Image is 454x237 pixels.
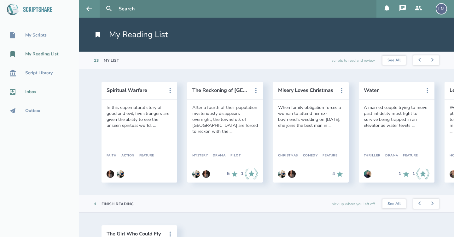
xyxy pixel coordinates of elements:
button: The Reckoning of [GEOGRAPHIC_DATA] [192,87,249,93]
img: user_1604966854-crop.jpg [107,170,114,178]
div: Comedy [298,154,318,158]
button: Misery Loves Christmas [278,87,335,93]
button: Water [364,87,421,93]
div: Feature [398,154,418,158]
div: LM [436,3,447,14]
h1: My Reading List [94,29,168,40]
div: When family obligation forces a woman to attend her ex-boyfriend's wedding on [DATE], she joins t... [278,104,344,128]
div: 1 Industry Recommends [412,168,429,180]
img: user_1673573717-crop.jpg [278,170,286,178]
button: See All [382,56,406,65]
div: Inbox [25,89,37,94]
div: 1 Recommends [399,168,410,180]
div: 1 [399,171,401,176]
div: 5 [227,171,230,176]
div: In this supernatural story of good and evil, five strangers are given the ability to see the unse... [107,104,172,128]
div: Outbox [25,108,40,113]
button: Spiritual Warfare [107,87,163,93]
button: The Girl Who Could Fly [107,231,163,237]
div: Thriller [364,154,380,158]
div: Action [116,154,134,158]
div: 1 Industry Recommends [241,168,258,180]
div: Pilot [225,154,241,158]
img: user_1673573717-crop.jpg [192,170,200,178]
div: Script Library [25,71,53,76]
img: user_1711579672-crop.jpg [364,170,371,178]
a: Go to Robert Davis's profile [364,167,371,181]
div: After a fourth of their population mysteriously disappears overnight, the townsfolk of [GEOGRAPHI... [192,104,258,134]
div: Faith [107,154,116,158]
button: See All [382,199,406,209]
div: 1 [94,201,96,206]
div: Feature [134,154,154,158]
div: 4 [332,171,335,176]
div: My Reading List [25,52,58,57]
div: Drama [208,154,225,158]
img: user_1673573717-crop.jpg [117,170,124,178]
div: pick up where you left off [332,195,375,212]
div: Mystery [192,154,208,158]
div: 1 [241,171,243,176]
div: 4 Recommends [332,170,344,178]
div: A married couple trying to move past infidelity must fight to survive being trapped in an elevato... [364,104,429,128]
div: My Scripts [25,33,47,38]
div: Drama [380,154,398,158]
img: user_1604966854-crop.jpg [288,170,296,178]
div: My List [104,58,119,63]
div: Feature [317,154,337,158]
img: user_1604966854-crop.jpg [202,170,210,178]
div: 5 Recommends [227,168,238,180]
div: scripts to read and review [332,52,375,69]
div: 13 [94,58,99,63]
div: Christmas [278,154,298,158]
div: 1 [412,171,415,176]
div: Finish Reading [102,201,134,206]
